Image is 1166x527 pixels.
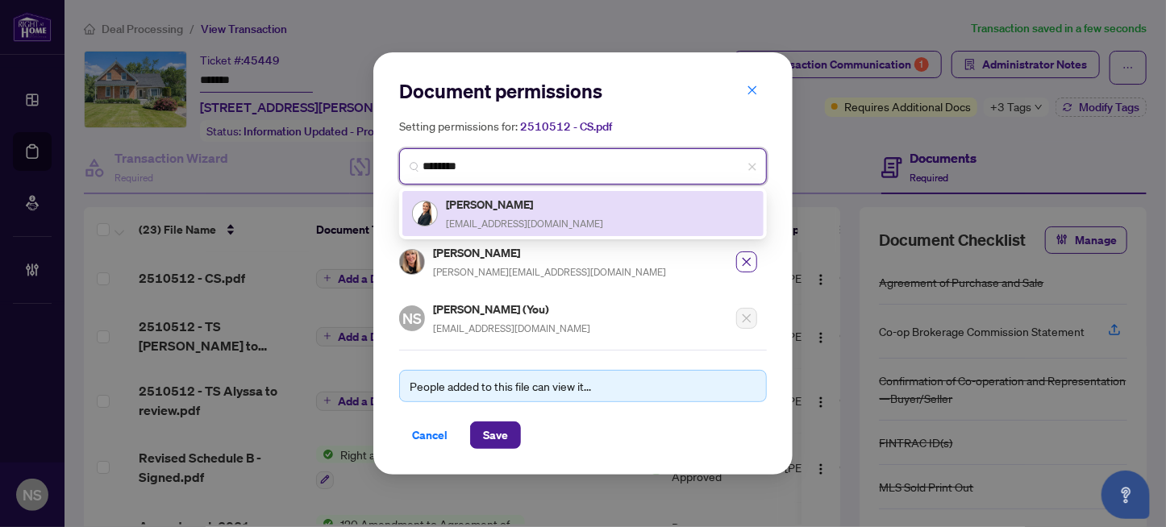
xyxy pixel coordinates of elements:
[433,266,666,278] span: [PERSON_NAME][EMAIL_ADDRESS][DOMAIN_NAME]
[433,300,590,318] h5: [PERSON_NAME] (You)
[1101,471,1150,519] button: Open asap
[741,256,752,268] span: close
[747,85,758,96] span: close
[412,422,448,448] span: Cancel
[446,195,603,214] h5: [PERSON_NAME]
[747,162,757,172] span: close
[520,119,612,134] span: 2510512 - CS.pdf
[399,117,767,135] h5: Setting permissions for:
[410,377,756,395] div: People added to this file can view it...
[433,243,666,262] h5: [PERSON_NAME]
[483,422,508,448] span: Save
[399,421,460,449] button: Cancel
[410,162,419,172] img: search_icon
[399,78,767,104] h2: Document permissions
[402,307,422,330] span: NS
[446,218,603,230] span: [EMAIL_ADDRESS][DOMAIN_NAME]
[433,322,590,334] span: [EMAIL_ADDRESS][DOMAIN_NAME]
[413,201,437,226] img: Profile Icon
[470,421,521,449] button: Save
[400,250,424,274] img: Profile Icon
